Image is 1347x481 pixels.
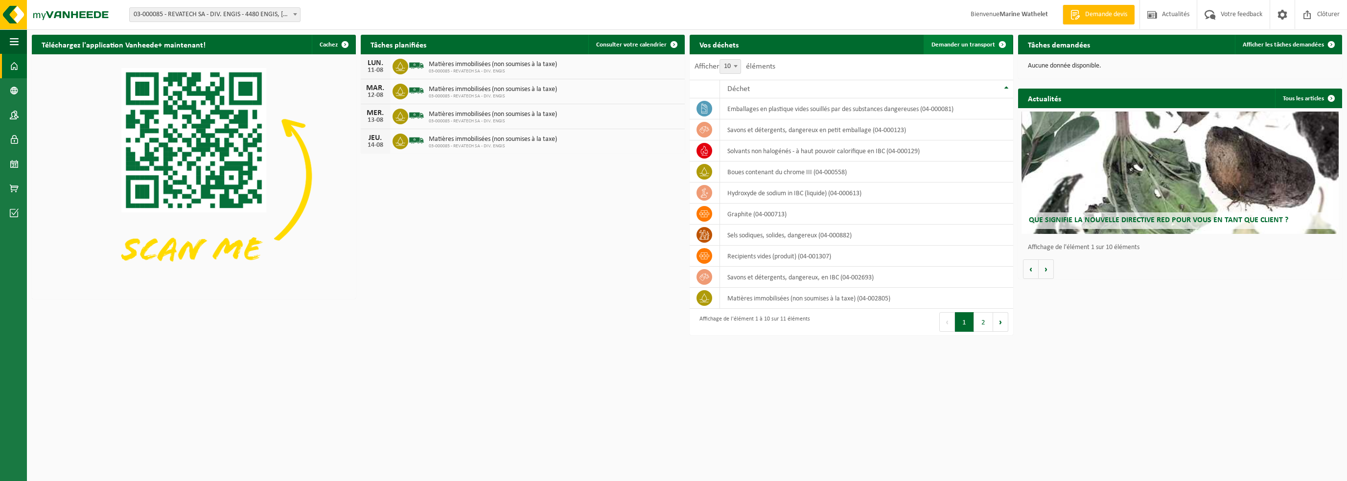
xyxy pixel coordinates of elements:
[999,11,1048,18] strong: Marine Wathelet
[727,85,750,93] span: Déchet
[429,111,557,118] span: Matières immobilisées (non soumises à la taxe)
[939,312,955,332] button: Previous
[429,143,557,149] span: 03-000085 - REVATECH SA - DIV. ENGIS
[720,60,741,73] span: 10
[129,7,301,22] span: 03-000085 - REVATECH SA - DIV. ENGIS - 4480 ENGIS, RUE DU PARC INDUSTRIEL 2
[974,312,993,332] button: 2
[366,142,385,149] div: 14-08
[720,140,1013,161] td: solvants non halogénés - à haut pouvoir calorifique en IBC (04-000129)
[1029,216,1288,224] span: Que signifie la nouvelle directive RED pour vous en tant que client ?
[408,132,425,149] img: BL-SO-LV
[1023,259,1039,279] button: Vorige
[993,312,1008,332] button: Next
[1028,63,1332,69] p: Aucune donnée disponible.
[1235,35,1341,54] a: Afficher les tâches demandées
[320,42,338,48] span: Cachez
[408,82,425,99] img: BL-SO-LV
[720,288,1013,309] td: matières immobilisées (non soumises à la taxe) (04-002805)
[1039,259,1054,279] button: Volgende
[32,54,356,297] img: Download de VHEPlus App
[720,204,1013,225] td: graphite (04-000713)
[720,183,1013,204] td: hydroxyde de sodium in IBC (liquide) (04-000613)
[720,98,1013,119] td: emballages en plastique vides souillés par des substances dangereuses (04-000081)
[429,136,557,143] span: Matières immobilisées (non soumises à la taxe)
[32,35,215,54] h2: Téléchargez l'application Vanheede+ maintenant!
[429,118,557,124] span: 03-000085 - REVATECH SA - DIV. ENGIS
[695,311,810,333] div: Affichage de l'élément 1 à 10 sur 11 éléments
[1022,112,1339,234] a: Que signifie la nouvelle directive RED pour vous en tant que client ?
[690,35,748,54] h2: Vos déchets
[1028,244,1337,251] p: Affichage de l'élément 1 sur 10 éléments
[720,225,1013,246] td: sels sodiques, solides, dangereux (04-000882)
[1275,89,1341,108] a: Tous les articles
[720,119,1013,140] td: savons et détergents, dangereux en petit emballage (04-000123)
[366,59,385,67] div: LUN.
[1083,10,1130,20] span: Demande devis
[361,35,436,54] h2: Tâches planifiées
[1243,42,1324,48] span: Afficher les tâches demandées
[924,35,1012,54] a: Demander un transport
[720,246,1013,267] td: recipients vides (produit) (04-001307)
[955,312,974,332] button: 1
[130,8,300,22] span: 03-000085 - REVATECH SA - DIV. ENGIS - 4480 ENGIS, RUE DU PARC INDUSTRIEL 2
[695,63,775,70] label: Afficher éléments
[366,92,385,99] div: 12-08
[366,134,385,142] div: JEU.
[1018,35,1100,54] h2: Tâches demandées
[366,117,385,124] div: 13-08
[408,57,425,74] img: BL-SO-LV
[720,161,1013,183] td: boues contenant du chrome III (04-000558)
[429,61,557,69] span: Matières immobilisées (non soumises à la taxe)
[931,42,995,48] span: Demander un transport
[366,84,385,92] div: MAR.
[1063,5,1135,24] a: Demande devis
[720,59,741,74] span: 10
[366,67,385,74] div: 11-08
[1018,89,1071,108] h2: Actualités
[312,35,355,54] button: Cachez
[429,86,557,93] span: Matières immobilisées (non soumises à la taxe)
[588,35,684,54] a: Consulter votre calendrier
[429,69,557,74] span: 03-000085 - REVATECH SA - DIV. ENGIS
[408,107,425,124] img: BL-SO-LV
[720,267,1013,288] td: Savons et détergents, dangereux, en IBC (04-002693)
[366,109,385,117] div: MER.
[429,93,557,99] span: 03-000085 - REVATECH SA - DIV. ENGIS
[596,42,667,48] span: Consulter votre calendrier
